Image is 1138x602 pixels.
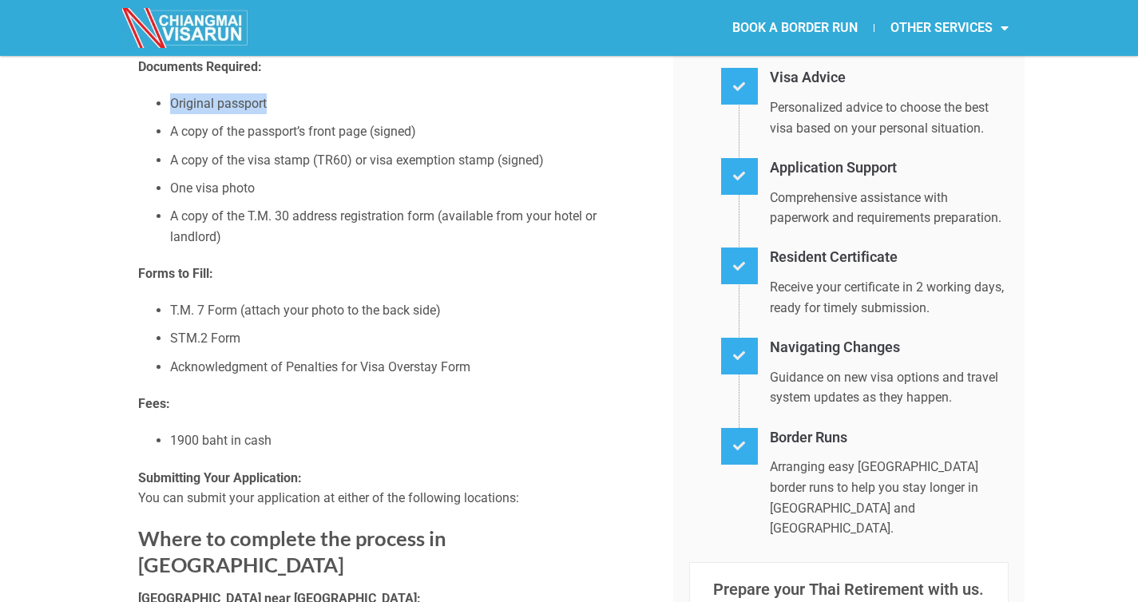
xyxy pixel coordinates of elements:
li: A copy of the T.M. 30 address registration form (available from your hotel or landlord) [170,206,649,247]
nav: Menu [569,10,1025,46]
li: 1900 baht in cash [170,430,649,451]
strong: Documents Required: [138,59,262,74]
p: Receive your certificate in 2 working days, ready for timely submission. [770,277,1009,318]
h4: Resident Certificate [770,246,1009,269]
p: Arranging easy [GEOGRAPHIC_DATA] border runs to help you stay longer in [GEOGRAPHIC_DATA] and [GE... [770,457,1009,538]
li: One visa photo [170,178,649,199]
li: A copy of the visa stamp (TR60) or visa exemption stamp (signed) [170,150,649,171]
a: Border Runs [770,429,847,446]
strong: Fees: [138,396,170,411]
p: Personalized advice to choose the best visa based on your personal situation. [770,97,1009,138]
h2: Where to complete the process in [GEOGRAPHIC_DATA] [138,525,649,579]
li: Original passport [170,93,649,114]
h4: Navigating Changes [770,336,1009,359]
h4: Visa Advice [770,66,1009,89]
a: OTHER SERVICES [874,10,1025,46]
p: Comprehensive assistance with paperwork and requirements preparation. [770,188,1009,228]
p: You can submit your application at either of the following locations: [138,468,649,509]
strong: Submitting Your Application: [138,470,302,485]
a: BOOK A BORDER RUN [716,10,874,46]
p: Guidance on new visa options and travel system updates as they happen. [770,367,1009,408]
li: A copy of the passport’s front page (signed) [170,121,649,142]
h4: Application Support [770,156,1009,180]
li: Acknowledgment of Penalties for Visa Overstay Form [170,357,649,378]
li: STM.2 Form [170,328,649,349]
strong: Forms to Fill: [138,266,213,281]
li: T.M. 7 Form (attach your photo to the back side) [170,300,649,321]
